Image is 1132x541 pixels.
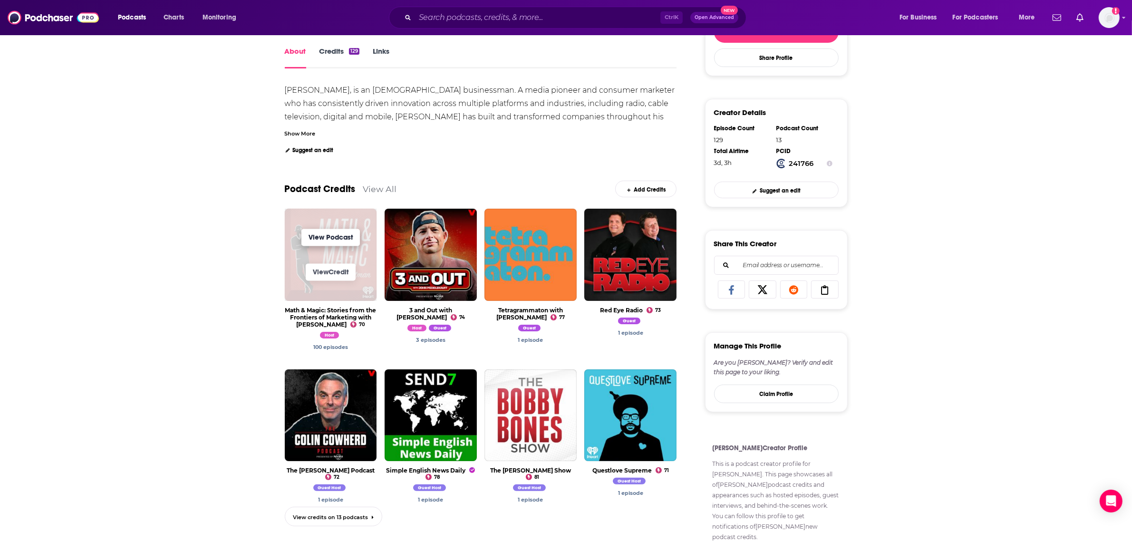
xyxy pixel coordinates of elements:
a: 77 [551,314,565,320]
span: Guest [429,325,451,331]
span: More [1019,11,1035,24]
a: Bob Pittman [320,333,341,340]
div: Podcast Count [776,125,832,132]
span: Logged in as Tessarossi87 [1099,7,1120,28]
a: The Colin Cowherd Podcast [287,467,375,474]
a: 71 [656,467,669,473]
a: Questlove Supreme [592,467,652,474]
a: 70 [350,321,365,328]
span: Guest Host [413,484,446,491]
a: 81 [526,474,539,480]
a: View credits on 13 podcasts [285,507,382,526]
img: Podchaser - Follow, Share and Rate Podcasts [8,9,99,27]
a: 3 and Out with John Middlekauff [397,307,452,321]
a: Bob Pittman [318,496,343,503]
span: 71 [664,469,669,473]
span: Host [407,325,426,331]
div: Open Intercom Messenger [1100,490,1122,512]
a: Bob Pittman [618,329,643,336]
span: For Business [900,11,937,24]
a: Podcast Credits [285,183,356,195]
a: Simple English News Daily [386,467,475,474]
span: 74 [459,316,465,319]
button: Open AdvancedNew [690,12,738,23]
div: Search followers [714,256,839,275]
a: Red Eye Radio [600,307,643,314]
span: 73 [655,309,661,312]
span: Host [320,332,339,338]
a: 74 [451,314,465,320]
button: open menu [947,10,1012,25]
button: open menu [893,10,949,25]
a: View Podcast [301,229,360,246]
a: About [285,47,306,68]
a: Copy Link [811,280,839,299]
a: Show notifications dropdown [1073,10,1087,26]
a: Bob Pittman [416,337,445,343]
a: Share on X/Twitter [749,280,776,299]
a: The Bobby Bones Show [490,467,571,474]
strong: 241766 [789,159,813,168]
a: Bob Pittman [513,486,548,493]
a: Bob Pittman [313,344,348,350]
h4: [PERSON_NAME] Creator Profile [713,444,840,452]
a: Suggest an edit [714,182,839,198]
button: open menu [1012,10,1047,25]
a: 72 [325,474,339,480]
h3: Manage This Profile [714,341,782,350]
span: Guest Host [513,484,546,491]
span: 70 [359,323,365,327]
div: 129 [349,48,359,55]
a: Tetragrammaton with Rick Rubin [496,307,563,321]
a: Show notifications dropdown [1049,10,1065,26]
a: Suggest an edit [285,147,334,154]
a: Bob Pittman [518,326,543,333]
a: [PERSON_NAME] [713,471,763,478]
a: Bob Pittman [618,319,643,326]
button: Claim Profile [714,385,839,403]
div: [PERSON_NAME], is an [DEMOGRAPHIC_DATA] businessman. A media pioneer and consumer marketer who ha... [285,86,677,135]
a: Math & Magic: Stories from the Frontiers of Marketing with Bob Pittman [285,307,376,328]
span: For Podcasters [953,11,998,24]
div: PCID [776,147,832,155]
a: View All [363,184,397,194]
svg: Add a profile image [1112,7,1120,15]
a: 73 [647,307,661,313]
div: Search podcasts, credits, & more... [398,7,755,29]
button: Share Profile [714,48,839,67]
span: Ctrl K [660,11,683,24]
input: Search podcasts, credits, & more... [415,10,660,25]
a: 78 [426,474,440,480]
span: 75 hours, 42 minutes, 46 seconds [714,159,732,166]
a: Links [373,47,389,68]
a: ViewCredit [306,264,356,281]
input: Email address or username... [722,256,831,274]
span: Guest [518,325,541,331]
a: Bob Pittman [518,496,543,503]
span: Guest [618,318,640,324]
div: Episode Count [714,125,770,132]
span: 72 [334,475,339,479]
span: 78 [434,475,440,479]
h3: Share This Creator [714,239,777,248]
div: Are you [PERSON_NAME]? Verify and edit this page to your liking. [714,358,839,377]
a: Bob Pittman [407,326,429,333]
span: View credits on 13 podcasts [293,514,368,521]
a: Bob Pittman [518,337,543,343]
h3: Creator Details [714,108,766,117]
img: Podchaser Creator ID logo [776,159,786,168]
span: Guest Host [313,484,346,491]
button: Show Info [827,159,832,168]
div: Total Airtime [714,147,770,155]
img: User Profile [1099,7,1120,28]
button: open menu [196,10,249,25]
button: open menu [111,10,158,25]
span: Guest Host [613,478,646,484]
a: Share on Facebook [718,280,745,299]
a: Charts [157,10,190,25]
div: 129 [714,136,770,144]
span: Monitoring [203,11,236,24]
a: Bob Pittman [413,486,448,493]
